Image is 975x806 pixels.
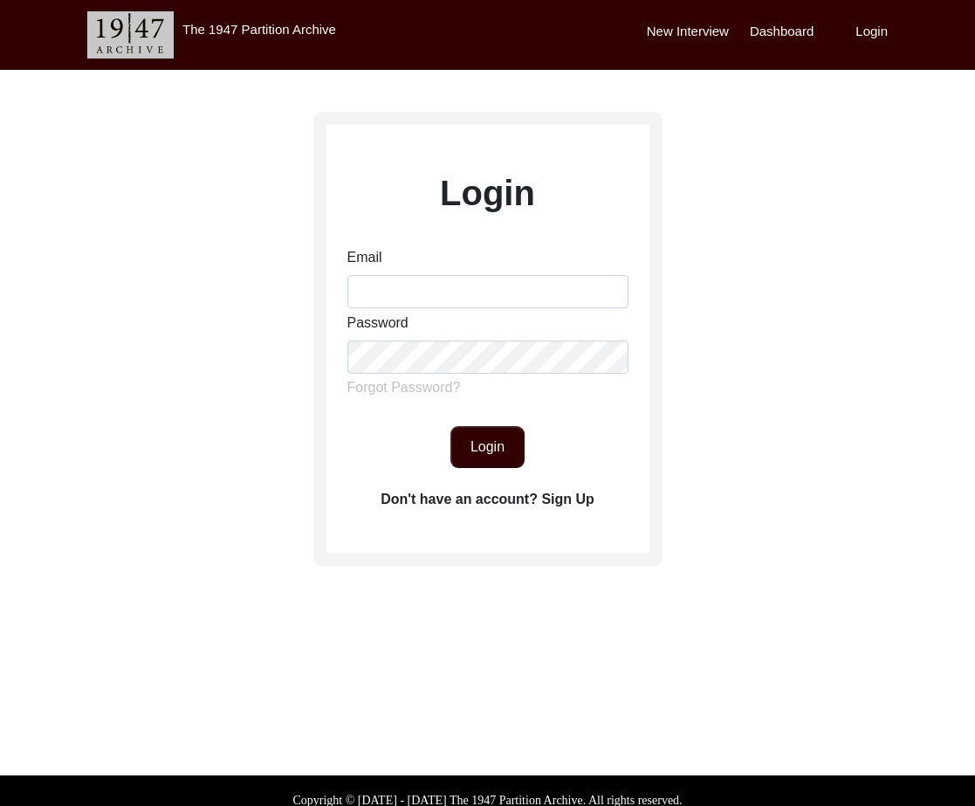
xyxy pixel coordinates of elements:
[440,167,535,219] label: Login
[381,489,594,510] label: Don't have an account? Sign Up
[347,377,461,398] label: Forgot Password?
[750,22,814,42] label: Dashboard
[87,11,174,59] img: header-logo.png
[182,22,336,37] label: The 1947 Partition Archive
[855,22,888,42] label: Login
[347,313,409,334] label: Password
[347,247,382,268] label: Email
[450,426,525,468] button: Login
[647,22,729,42] label: New Interview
